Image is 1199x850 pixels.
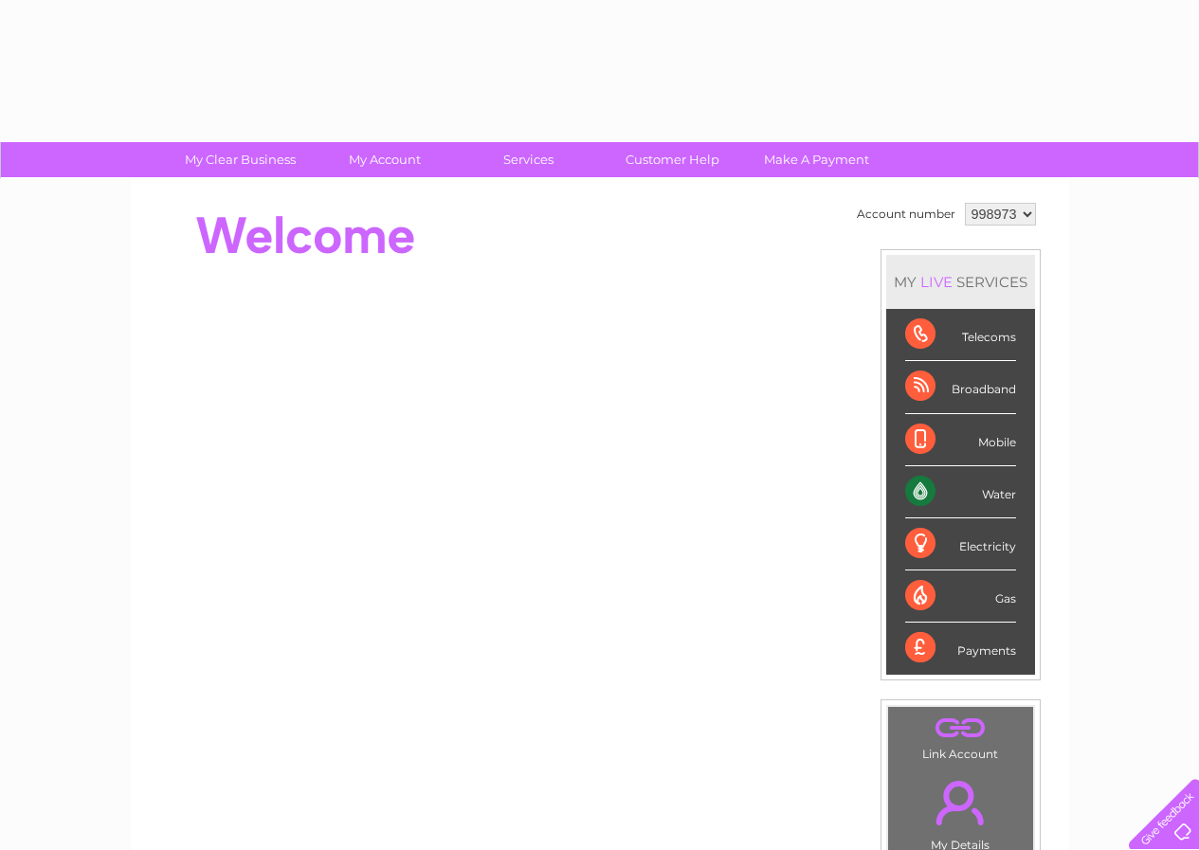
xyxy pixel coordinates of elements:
[917,273,956,291] div: LIVE
[162,142,318,177] a: My Clear Business
[594,142,751,177] a: Customer Help
[738,142,895,177] a: Make A Payment
[905,466,1016,518] div: Water
[852,198,960,230] td: Account number
[886,255,1035,309] div: MY SERVICES
[887,706,1034,766] td: Link Account
[905,570,1016,623] div: Gas
[306,142,463,177] a: My Account
[905,361,1016,413] div: Broadband
[893,769,1028,836] a: .
[450,142,607,177] a: Services
[893,712,1028,745] a: .
[905,414,1016,466] div: Mobile
[905,309,1016,361] div: Telecoms
[905,518,1016,570] div: Electricity
[905,623,1016,674] div: Payments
